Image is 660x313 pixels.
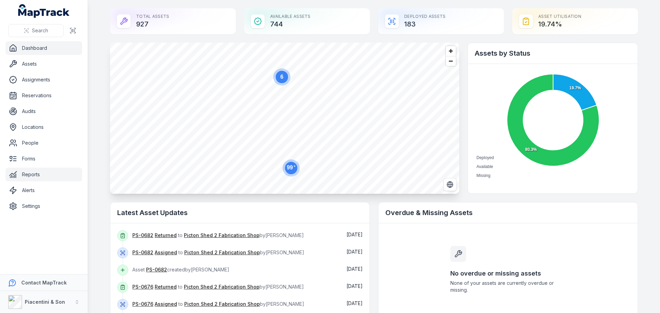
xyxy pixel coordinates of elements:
[346,283,363,289] span: [DATE]
[476,164,493,169] span: Available
[132,284,304,290] span: to by [PERSON_NAME]
[155,301,177,308] a: Assigned
[110,43,459,194] canvas: Map
[155,232,177,239] a: Returned
[8,24,64,37] button: Search
[346,266,363,272] time: 09/09/2025, 11:26:43 am
[450,280,566,293] span: None of your assets are currently overdue or missing.
[132,249,304,255] span: to by [PERSON_NAME]
[32,27,48,34] span: Search
[346,249,363,255] time: 09/09/2025, 11:26:50 am
[5,89,82,102] a: Reservations
[146,266,167,273] a: PS-0682
[18,4,70,18] a: MapTrack
[5,183,82,197] a: Alerts
[475,48,631,58] h2: Assets by Status
[132,267,229,272] span: Asset created by [PERSON_NAME]
[5,152,82,166] a: Forms
[443,178,456,191] button: Switch to Satellite View
[346,249,363,255] span: [DATE]
[280,74,284,80] text: 6
[132,301,153,308] a: PS-0676
[446,46,456,56] button: Zoom in
[184,283,260,290] a: Picton Shed 2 Fabrication Shop
[476,155,494,160] span: Deployed
[184,249,260,256] a: Picton Shed 2 Fabrication Shop
[346,300,363,306] time: 09/09/2025, 11:25:17 am
[346,232,363,237] time: 09/09/2025, 11:30:49 am
[155,249,177,256] a: Assigned
[450,269,566,278] h3: No overdue or missing assets
[5,136,82,150] a: People
[346,283,363,289] time: 09/09/2025, 11:26:03 am
[346,232,363,237] span: [DATE]
[446,56,456,66] button: Zoom out
[476,173,491,178] span: Missing
[132,283,153,290] a: PS-0676
[132,301,304,307] span: to by [PERSON_NAME]
[132,249,153,256] a: PS-0682
[184,232,260,239] a: Picton Shed 2 Fabrication Shop
[5,120,82,134] a: Locations
[132,232,304,238] span: to by [PERSON_NAME]
[117,208,363,217] h2: Latest Asset Updates
[5,41,82,55] a: Dashboard
[5,199,82,213] a: Settings
[385,208,631,217] h2: Overdue & Missing Assets
[25,299,65,305] strong: Piacentini & Son
[346,300,363,306] span: [DATE]
[346,266,363,272] span: [DATE]
[5,104,82,118] a: Audits
[184,301,260,308] a: Picton Shed 2 Fabrication Shop
[5,57,82,71] a: Assets
[155,283,177,290] a: Returned
[132,232,153,239] a: PS-0682
[5,73,82,87] a: Assignments
[5,168,82,181] a: Reports
[294,164,296,168] tspan: +
[287,164,296,170] text: 99
[21,280,67,286] strong: Contact MapTrack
